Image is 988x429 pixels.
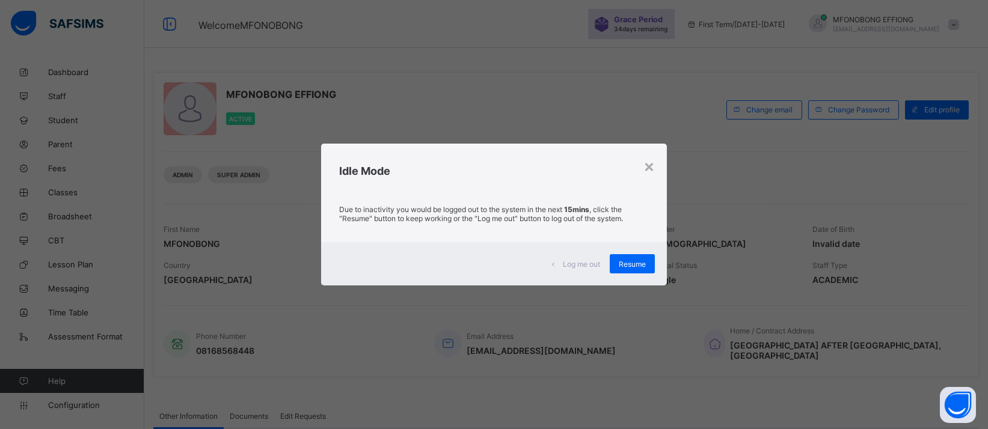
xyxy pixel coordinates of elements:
span: Resume [619,260,646,269]
h2: Idle Mode [339,165,649,177]
strong: 15mins [564,205,589,214]
button: Open asap [940,387,976,423]
div: × [643,156,655,176]
p: Due to inactivity you would be logged out to the system in the next , click the "Resume" button t... [339,205,649,223]
span: Log me out [563,260,600,269]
